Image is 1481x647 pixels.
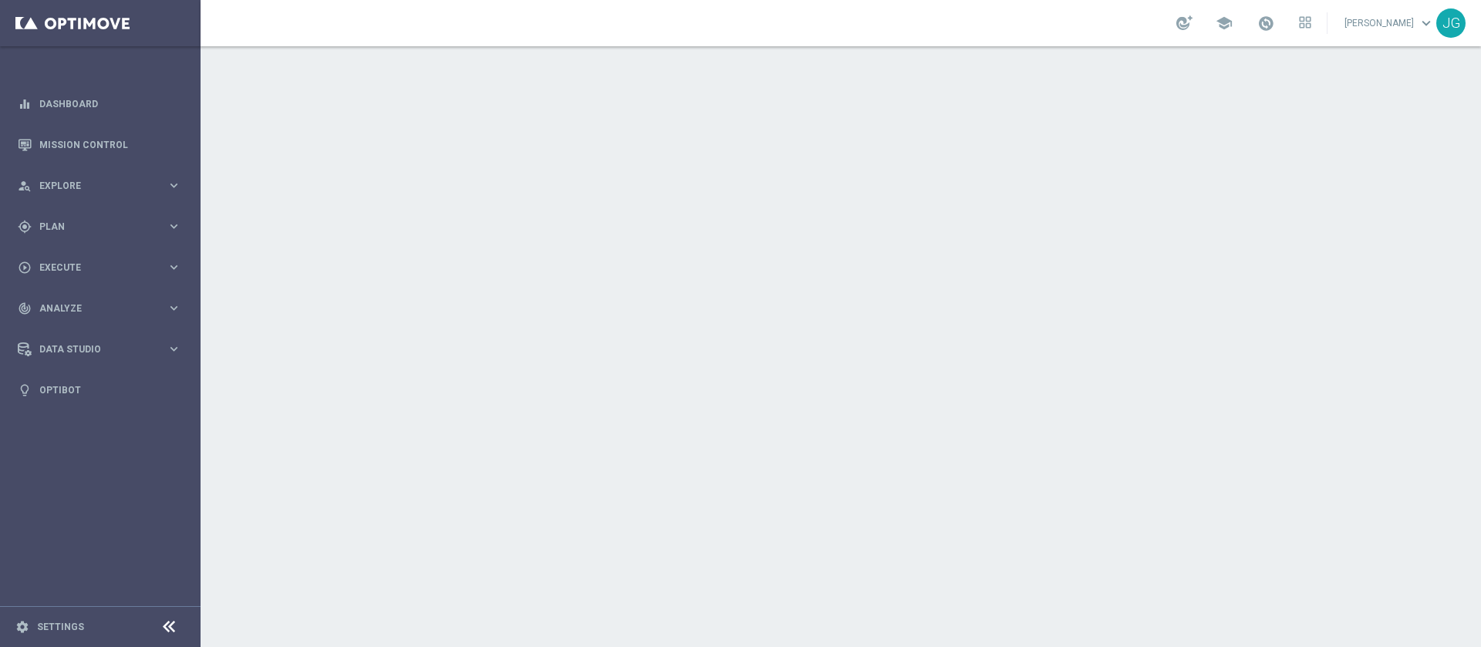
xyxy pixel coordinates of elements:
i: person_search [18,179,32,193]
button: play_circle_outline Execute keyboard_arrow_right [17,261,182,274]
i: play_circle_outline [18,261,32,275]
div: Execute [18,261,167,275]
button: Data Studio keyboard_arrow_right [17,343,182,356]
i: equalizer [18,97,32,111]
div: Data Studio [18,342,167,356]
button: person_search Explore keyboard_arrow_right [17,180,182,192]
div: Explore [18,179,167,193]
div: Mission Control [18,124,181,165]
span: keyboard_arrow_down [1418,15,1435,32]
button: Mission Control [17,139,182,151]
i: track_changes [18,302,32,315]
i: settings [15,620,29,634]
a: [PERSON_NAME]keyboard_arrow_down [1343,12,1436,35]
button: lightbulb Optibot [17,384,182,396]
i: keyboard_arrow_right [167,219,181,234]
i: keyboard_arrow_right [167,342,181,356]
div: Analyze [18,302,167,315]
button: gps_fixed Plan keyboard_arrow_right [17,221,182,233]
span: Plan [39,222,167,231]
i: gps_fixed [18,220,32,234]
div: Dashboard [18,83,181,124]
div: Optibot [18,369,181,410]
i: lightbulb [18,383,32,397]
a: Settings [37,622,84,632]
span: school [1216,15,1233,32]
span: Data Studio [39,345,167,354]
button: equalizer Dashboard [17,98,182,110]
i: keyboard_arrow_right [167,301,181,315]
i: keyboard_arrow_right [167,178,181,193]
div: JG [1436,8,1466,38]
i: keyboard_arrow_right [167,260,181,275]
span: Explore [39,181,167,190]
a: Dashboard [39,83,181,124]
button: track_changes Analyze keyboard_arrow_right [17,302,182,315]
a: Optibot [39,369,181,410]
span: Execute [39,263,167,272]
a: Mission Control [39,124,181,165]
span: Analyze [39,304,167,313]
div: Plan [18,220,167,234]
